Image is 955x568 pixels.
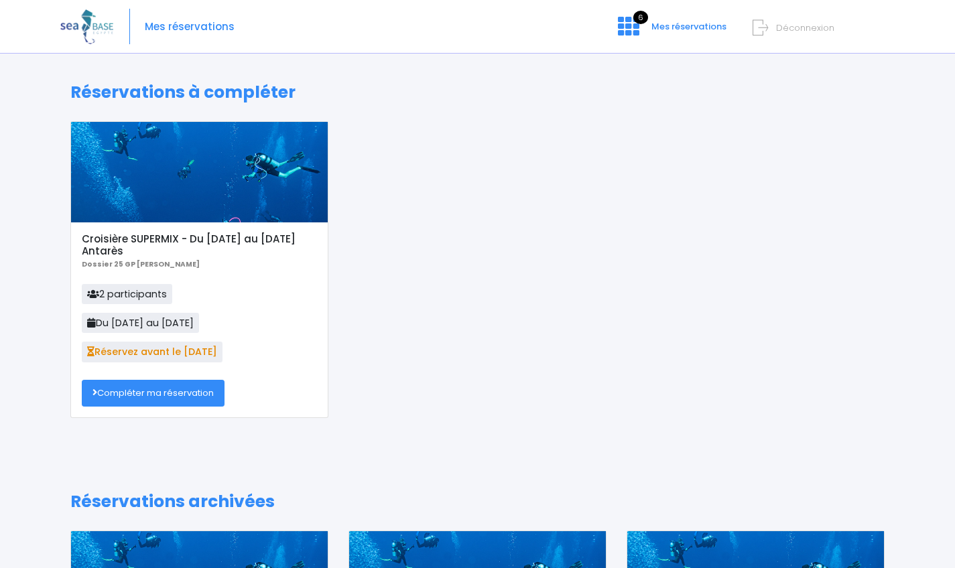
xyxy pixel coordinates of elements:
h5: Croisière SUPERMIX - Du [DATE] au [DATE] Antarès [82,233,316,257]
b: Dossier 25 GP [PERSON_NAME] [82,259,200,269]
span: Réservez avant le [DATE] [82,342,222,362]
span: 2 participants [82,284,172,304]
h1: Réservations à compléter [70,82,885,102]
span: Mes réservations [651,20,726,33]
span: 6 [633,11,648,24]
span: Du [DATE] au [DATE] [82,313,199,333]
a: Compléter ma réservation [82,380,225,407]
a: 6 Mes réservations [607,25,735,38]
h1: Réservations archivées [70,492,885,512]
span: Déconnexion [776,21,834,34]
